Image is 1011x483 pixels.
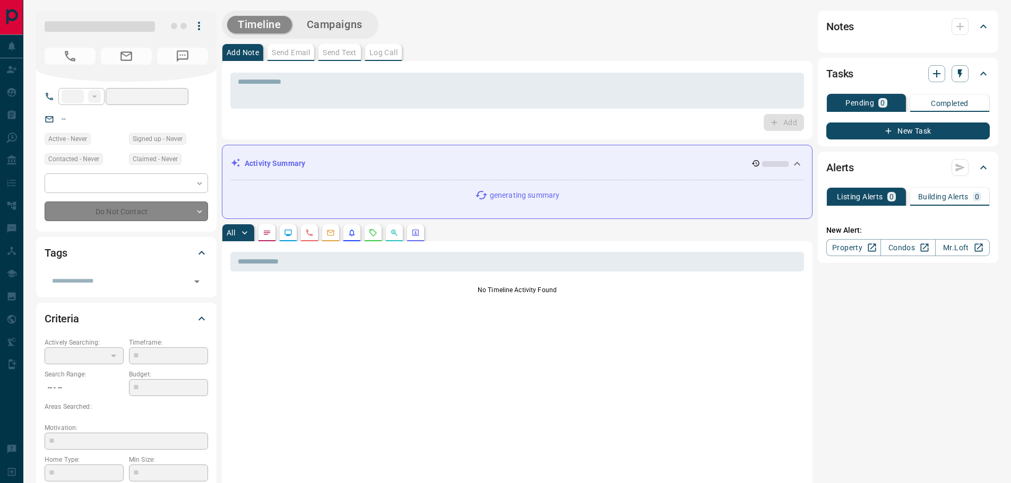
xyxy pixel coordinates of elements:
svg: Notes [263,229,271,237]
h2: Alerts [826,159,854,176]
p: All [227,229,235,236]
h2: Notes [826,18,854,35]
p: Min Size: [129,455,208,464]
p: No Timeline Activity Found [230,285,804,295]
p: Budget: [129,370,208,379]
p: generating summary [490,190,559,201]
svg: Calls [305,229,314,237]
span: No Number [45,48,96,65]
p: Areas Searched: [45,402,208,411]
p: Motivation: [45,423,208,433]
svg: Listing Alerts [348,229,356,237]
p: 0 [889,193,894,200]
h2: Tasks [826,65,853,82]
div: Tasks [826,61,990,86]
div: Do Not Contact [45,201,208,221]
div: Notes [826,14,990,39]
p: Actively Searching: [45,338,124,347]
a: Mr.Loft [935,239,990,256]
span: Claimed - Never [133,154,178,164]
a: Condos [880,239,935,256]
a: -- [62,115,66,123]
p: Home Type: [45,455,124,464]
p: Completed [931,100,969,107]
svg: Lead Browsing Activity [284,229,292,237]
div: Alerts [826,155,990,180]
button: Timeline [227,16,292,33]
h2: Criteria [45,310,79,327]
p: Activity Summary [245,158,305,169]
div: Activity Summary [231,154,803,173]
p: Add Note [227,49,259,56]
p: -- - -- [45,379,124,397]
button: Open [189,274,204,289]
p: 0 [880,99,885,107]
svg: Opportunities [390,229,399,237]
p: New Alert: [826,225,990,236]
p: Listing Alerts [837,193,883,200]
span: No Number [157,48,208,65]
p: Building Alerts [918,193,969,200]
svg: Agent Actions [411,229,420,237]
svg: Requests [369,229,377,237]
h2: Tags [45,244,67,261]
p: 0 [975,193,979,200]
a: Property [826,239,881,256]
button: Campaigns [296,16,373,33]
div: Criteria [45,306,208,331]
button: New Task [826,122,990,139]
span: No Email [101,48,152,65]
p: Pending [845,99,874,107]
p: Search Range: [45,370,124,379]
span: Active - Never [48,134,87,144]
svg: Emails [326,229,335,237]
span: Signed up - Never [133,134,183,144]
p: Timeframe: [129,338,208,347]
span: Contacted - Never [48,154,99,164]
div: Tags [45,240,208,266]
